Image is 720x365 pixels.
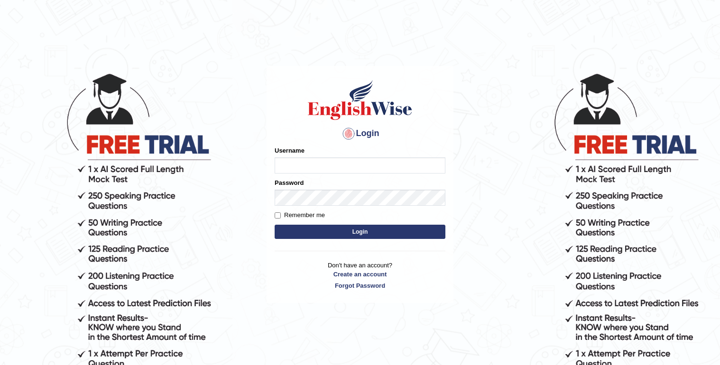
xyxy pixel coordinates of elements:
[275,261,445,290] p: Don't have an account?
[275,281,445,290] a: Forgot Password
[275,225,445,239] button: Login
[275,210,325,220] label: Remember me
[306,79,414,121] img: Logo of English Wise sign in for intelligent practice with AI
[275,126,445,141] h4: Login
[275,178,304,187] label: Password
[275,212,281,219] input: Remember me
[275,270,445,279] a: Create an account
[275,146,305,155] label: Username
